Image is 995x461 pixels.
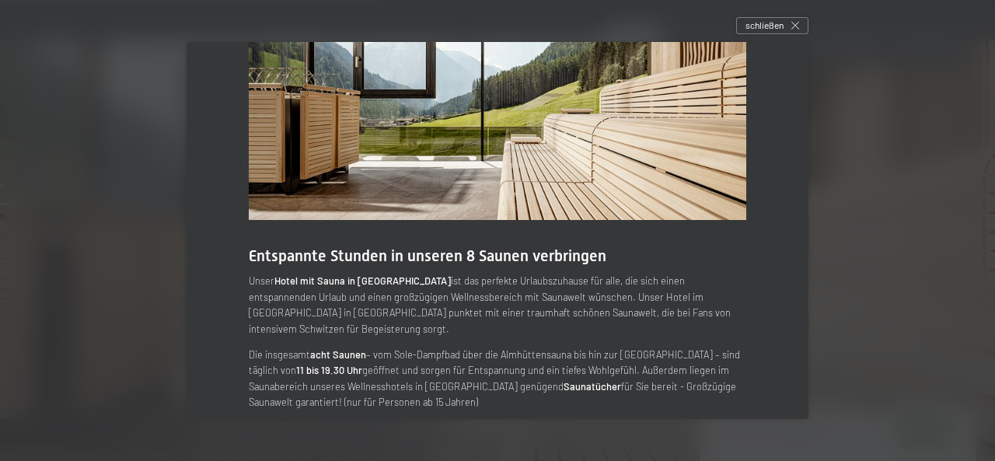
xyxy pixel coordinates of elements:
[745,19,784,32] span: schließen
[274,274,451,287] strong: Hotel mit Sauna in [GEOGRAPHIC_DATA]
[564,380,621,393] strong: Saunatücher
[249,273,746,337] p: Unser ist das perfekte Urlaubszuhause für alle, die sich einen entspannenden Urlaub und einen gro...
[249,246,606,265] span: Entspannte Stunden in unseren 8 Saunen verbringen
[249,347,746,410] p: Die insgesamt – vom Sole-Dampfbad über die Almhüttensauna bis hin zur [GEOGRAPHIC_DATA] – sind tä...
[310,348,366,361] strong: acht Saunen
[249,8,746,221] img: Wellnesshotels - Sauna - Entspannung - Ahrntal
[296,364,362,376] strong: 11 bis 19.30 Uhr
